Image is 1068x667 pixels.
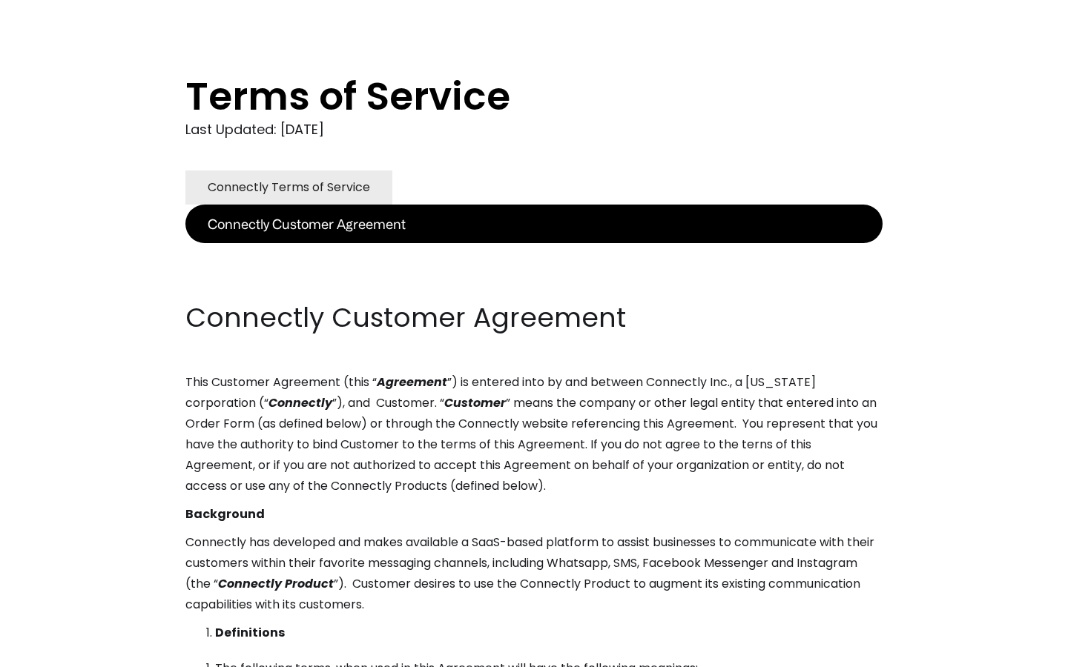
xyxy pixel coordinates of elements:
[444,394,506,411] em: Customer
[15,640,89,662] aside: Language selected: English
[185,372,883,497] p: This Customer Agreement (this “ ”) is entered into by and between Connectly Inc., a [US_STATE] co...
[208,213,406,234] div: Connectly Customer Agreement
[185,532,883,615] p: Connectly has developed and makes available a SaaS-based platform to assist businesses to communi...
[185,74,823,119] h1: Terms of Service
[268,394,332,411] em: Connectly
[215,624,285,641] strong: Definitions
[185,119,883,141] div: Last Updated: [DATE]
[185,243,883,264] p: ‍
[218,575,334,592] em: Connectly Product
[185,271,883,292] p: ‍
[185,505,265,522] strong: Background
[30,641,89,662] ul: Language list
[208,177,370,198] div: Connectly Terms of Service
[185,299,883,336] h2: Connectly Customer Agreement
[377,374,447,391] em: Agreement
